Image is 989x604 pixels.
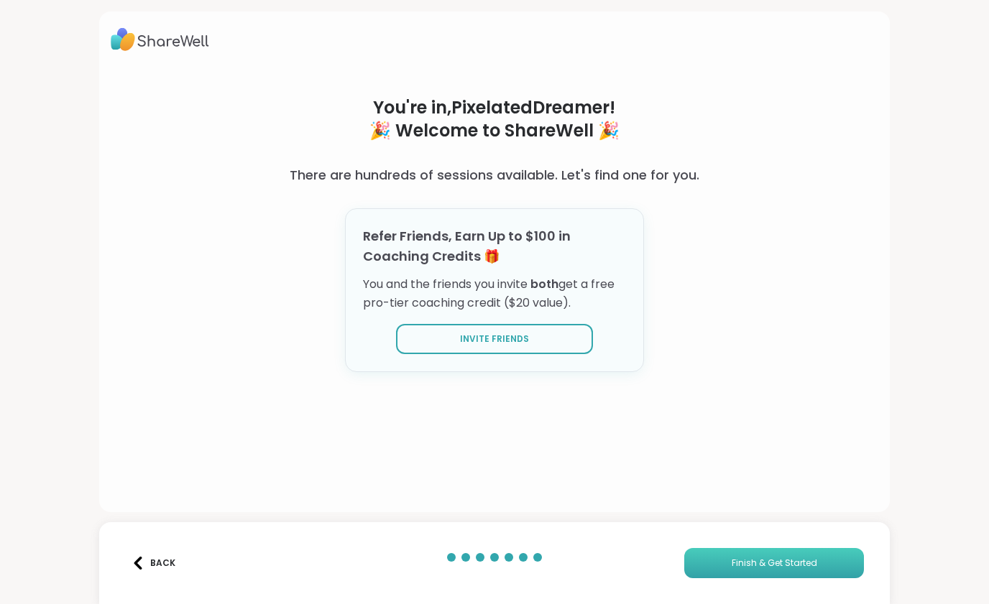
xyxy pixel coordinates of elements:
h3: There are hundreds of sessions available. Let's find one for you. [290,165,699,185]
span: Invite Friends [460,333,529,345]
p: You and the friends you invite get a free pro-tier coaching credit ($20 value). [363,275,626,312]
h3: Refer Friends, Earn Up to $100 in Coaching Credits 🎁 [363,226,626,266]
h1: You're in, PixelatedDreamer ! 🎉 Welcome to ShareWell 🎉 [245,96,743,142]
button: Back [125,548,183,578]
img: ShareWell Logo [111,23,209,56]
button: Finish & Get Started [684,548,864,578]
button: Invite Friends [396,324,593,354]
span: Finish & Get Started [732,557,817,570]
span: both [530,276,558,292]
div: Back [132,557,175,570]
